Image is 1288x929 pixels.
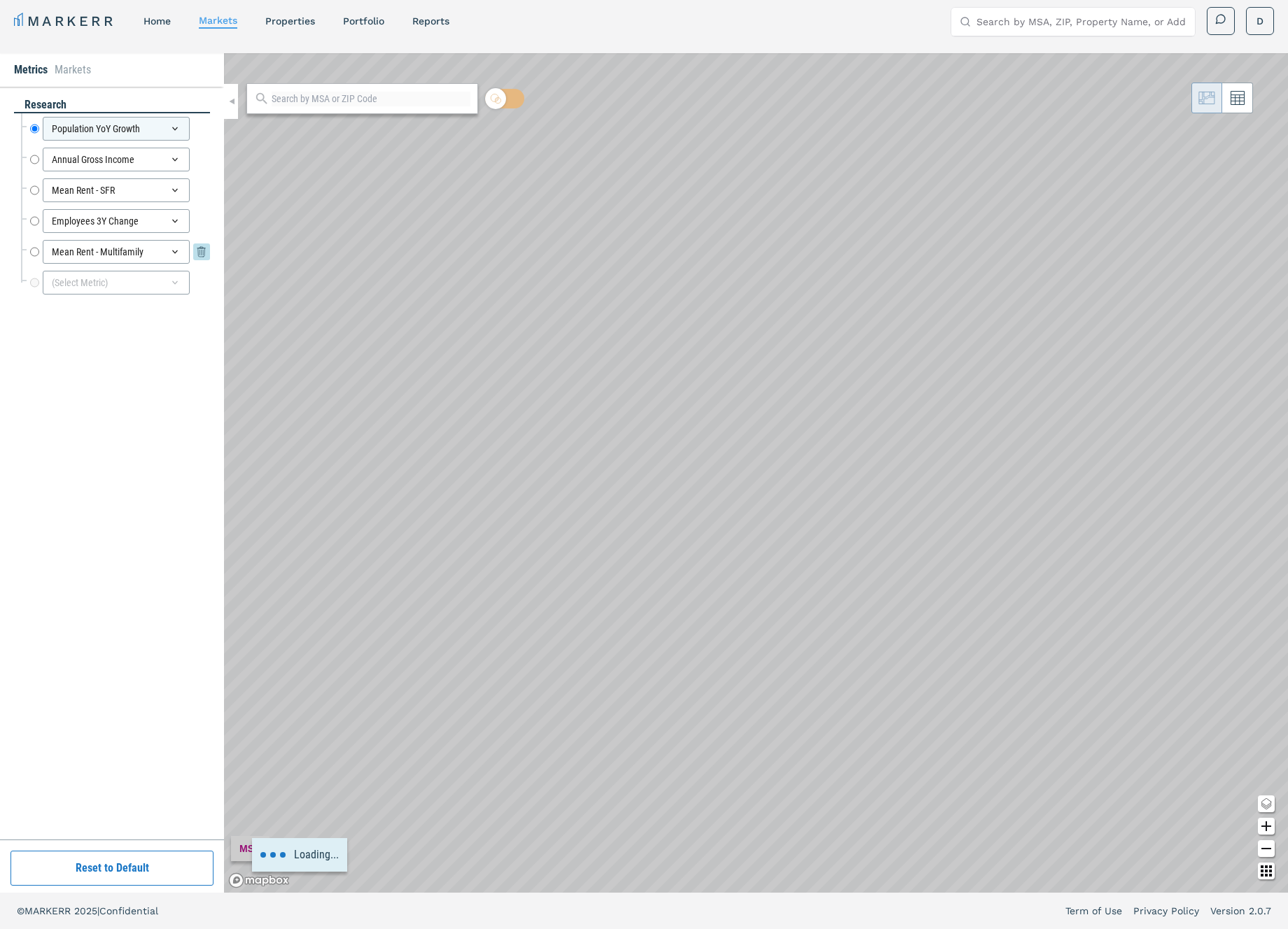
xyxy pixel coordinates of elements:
div: Annual Gross Income [43,148,190,171]
a: home [143,15,171,27]
a: Term of Use [1065,904,1122,918]
a: Version 2.0.7 [1210,904,1271,918]
li: Metrics [14,62,48,78]
span: 2025 | [74,905,99,916]
button: Change style map button [1258,795,1275,812]
a: properties [265,15,315,27]
span: Confidential [99,905,158,916]
span: © [17,905,24,916]
button: Zoom out map button [1258,840,1275,857]
a: reports [412,15,449,27]
div: Mean Rent - Multifamily [43,240,190,264]
button: Other options map button [1258,863,1275,879]
a: Mapbox logo [228,872,290,888]
div: research [14,97,210,113]
div: Loading... [252,838,347,872]
input: Search by MSA or ZIP Code [272,92,470,106]
a: markets [199,15,237,26]
div: Employees 3Y Change [43,209,190,233]
div: (Select Metric) [43,271,190,295]
a: Privacy Policy [1133,904,1199,918]
span: MARKERR [24,905,74,916]
input: Search by MSA, ZIP, Property Name, or Address [976,8,1186,36]
a: Portfolio [343,15,384,27]
div: Mean Rent - SFR [43,178,190,202]
a: MARKERR [14,11,115,31]
li: Markets [55,62,91,78]
button: Zoom in map button [1258,818,1275,835]
div: Population YoY Growth [43,117,190,141]
button: D [1246,7,1274,35]
span: D [1256,14,1263,28]
button: Reset to Default [10,851,213,886]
